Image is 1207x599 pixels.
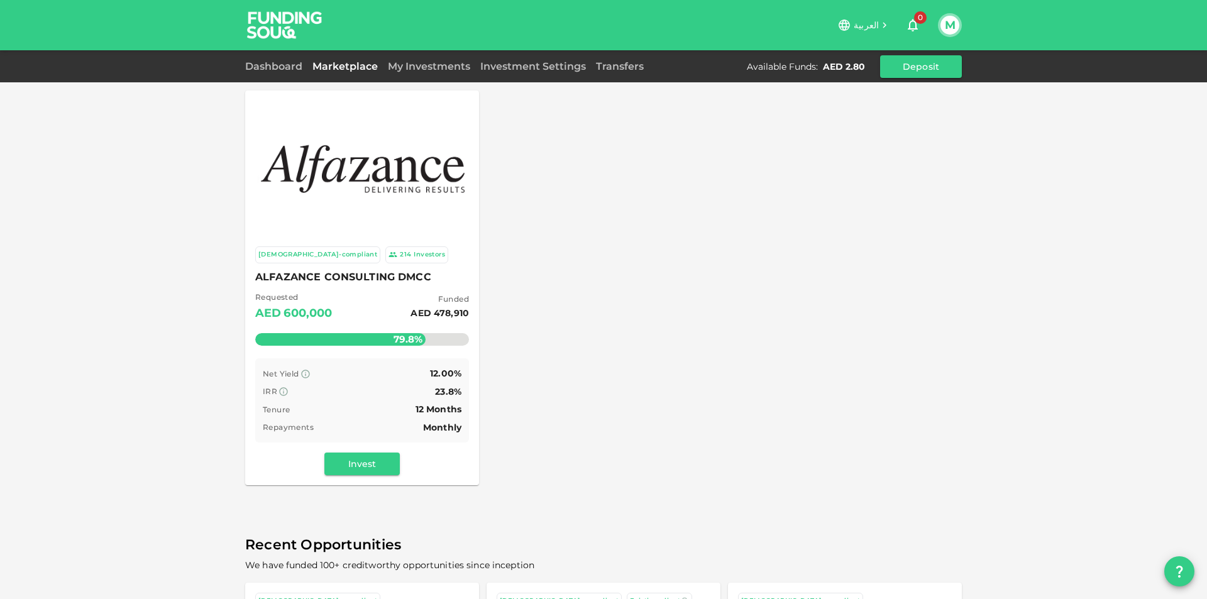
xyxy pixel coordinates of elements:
div: Available Funds : [747,60,818,73]
span: IRR [263,387,277,396]
button: 0 [900,13,925,38]
span: 12 Months [416,404,461,415]
span: 0 [914,11,927,24]
span: We have funded 100+ creditworthy opportunities since inception [245,559,534,571]
div: Investors [414,250,445,260]
span: Tenure [263,405,290,414]
button: Deposit [880,55,962,78]
a: Transfers [591,60,649,72]
span: Repayments [263,422,314,432]
span: Net Yield [263,369,299,378]
a: Marketplace Logo [DEMOGRAPHIC_DATA]-compliant 214Investors ALFAZANCE CONSULTING DMCC Requested AE... [245,91,479,485]
span: العربية [854,19,879,31]
div: [DEMOGRAPHIC_DATA]-compliant [258,250,377,260]
div: AED 2.80 [823,60,865,73]
span: 12.00% [430,368,461,379]
a: Investment Settings [475,60,591,72]
span: Recent Opportunities [245,533,962,558]
a: Dashboard [245,60,307,72]
a: Marketplace [307,60,383,72]
span: Requested [255,291,333,304]
button: Invest [324,453,400,475]
button: question [1164,556,1194,586]
span: 23.8% [435,386,461,397]
button: M [940,16,959,35]
a: My Investments [383,60,475,72]
span: ALFAZANCE CONSULTING DMCC [255,268,469,286]
img: Marketplace Logo [258,130,466,204]
span: Monthly [423,422,461,433]
span: Funded [411,293,469,305]
div: 214 [400,250,411,260]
